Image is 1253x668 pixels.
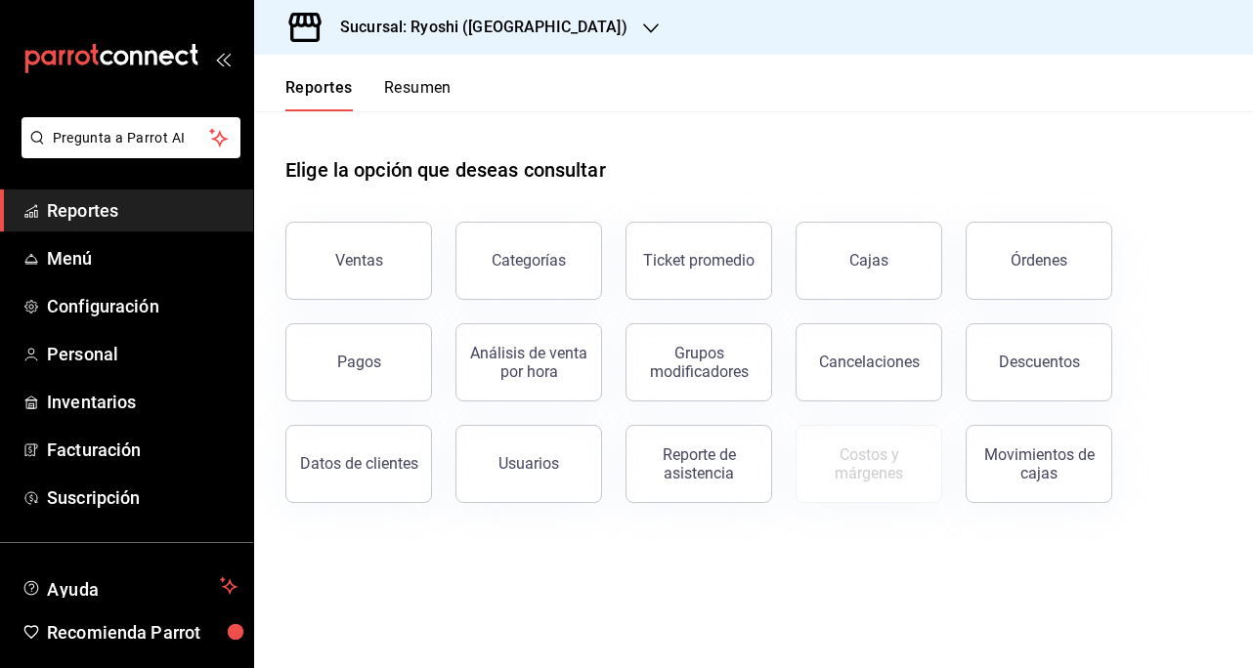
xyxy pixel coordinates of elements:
div: Reporte de asistencia [638,445,759,482]
div: Ventas [335,251,383,270]
div: Cajas [849,249,889,272]
button: Órdenes [966,222,1112,300]
button: Usuarios [455,425,602,503]
span: Suscripción [47,484,238,511]
a: Cajas [796,222,942,300]
div: Cancelaciones [819,353,920,371]
button: Datos de clientes [285,425,432,503]
div: Costos y márgenes [808,445,929,482]
button: Grupos modificadores [626,323,772,401]
div: Análisis de venta por hora [468,344,589,381]
div: Categorías [492,251,566,270]
button: Ventas [285,222,432,300]
div: Pagos [337,353,381,371]
div: Ticket promedio [643,251,755,270]
span: Ayuda [47,574,212,598]
button: open_drawer_menu [215,51,231,66]
div: Grupos modificadores [638,344,759,381]
button: Ticket promedio [626,222,772,300]
div: Descuentos [999,353,1080,371]
button: Pagos [285,323,432,401]
span: Facturación [47,437,238,463]
div: Usuarios [498,454,559,473]
span: Pregunta a Parrot AI [53,128,210,148]
span: Reportes [47,197,238,224]
button: Movimientos de cajas [966,425,1112,503]
h3: Sucursal: Ryoshi ([GEOGRAPHIC_DATA]) [324,16,627,39]
button: Pregunta a Parrot AI [22,117,240,158]
button: Análisis de venta por hora [455,323,602,401]
span: Recomienda Parrot [47,619,238,646]
button: Resumen [384,78,452,111]
div: Órdenes [1011,251,1067,270]
span: Menú [47,245,238,271]
div: Movimientos de cajas [978,445,1100,482]
h1: Elige la opción que deseas consultar [285,155,606,185]
span: Inventarios [47,389,238,415]
button: Descuentos [966,323,1112,401]
button: Cancelaciones [796,323,942,401]
div: Datos de clientes [300,454,418,473]
button: Reportes [285,78,353,111]
a: Pregunta a Parrot AI [14,142,240,162]
span: Configuración [47,293,238,319]
button: Contrata inventarios para ver este reporte [796,425,942,503]
div: navigation tabs [285,78,452,111]
span: Personal [47,341,238,367]
button: Reporte de asistencia [626,425,772,503]
button: Categorías [455,222,602,300]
